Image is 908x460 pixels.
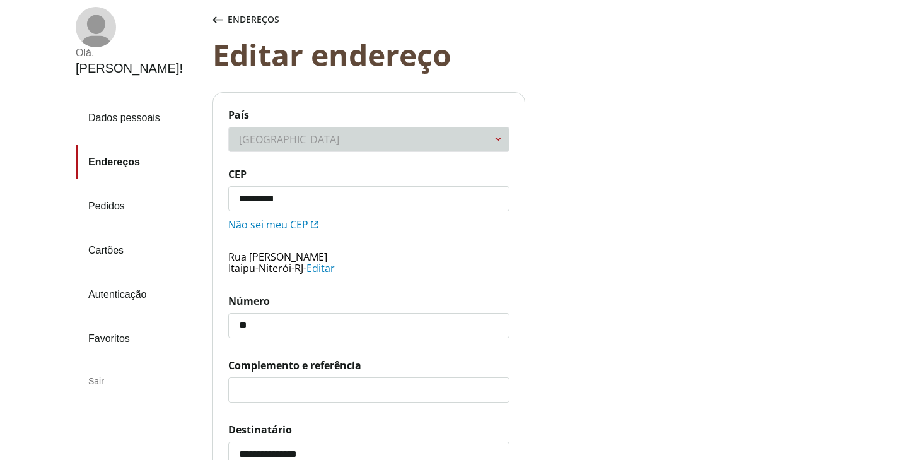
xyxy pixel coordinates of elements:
input: Complemento e referência [229,378,509,402]
a: Cartões [76,233,202,268]
span: Complemento e referência [228,358,509,372]
span: - [291,261,294,275]
span: RJ [294,261,303,275]
span: Niterói [259,261,291,275]
span: Itaipu [228,261,255,275]
span: Número [228,294,509,308]
a: Favoritos [76,322,202,356]
span: - [255,261,259,275]
a: Endereços [76,145,202,179]
button: Endereços [210,7,282,32]
div: Olá , [76,47,183,59]
div: [PERSON_NAME] ! [76,61,183,76]
div: Editar endereço [212,37,858,72]
a: Dados pessoais [76,101,202,135]
span: Rua [PERSON_NAME] [228,250,327,264]
input: Número [229,314,509,338]
a: Autenticação [76,278,202,312]
div: Sair [76,366,202,396]
span: Endereços [228,13,279,26]
span: - [303,261,306,275]
span: CEP [228,167,509,181]
span: País [228,108,509,122]
input: CEP [229,187,509,211]
span: Destinatário [228,423,509,437]
a: Pedidos [76,189,202,223]
a: Não sei meu CEP [228,218,318,232]
span: Editar [306,261,335,275]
